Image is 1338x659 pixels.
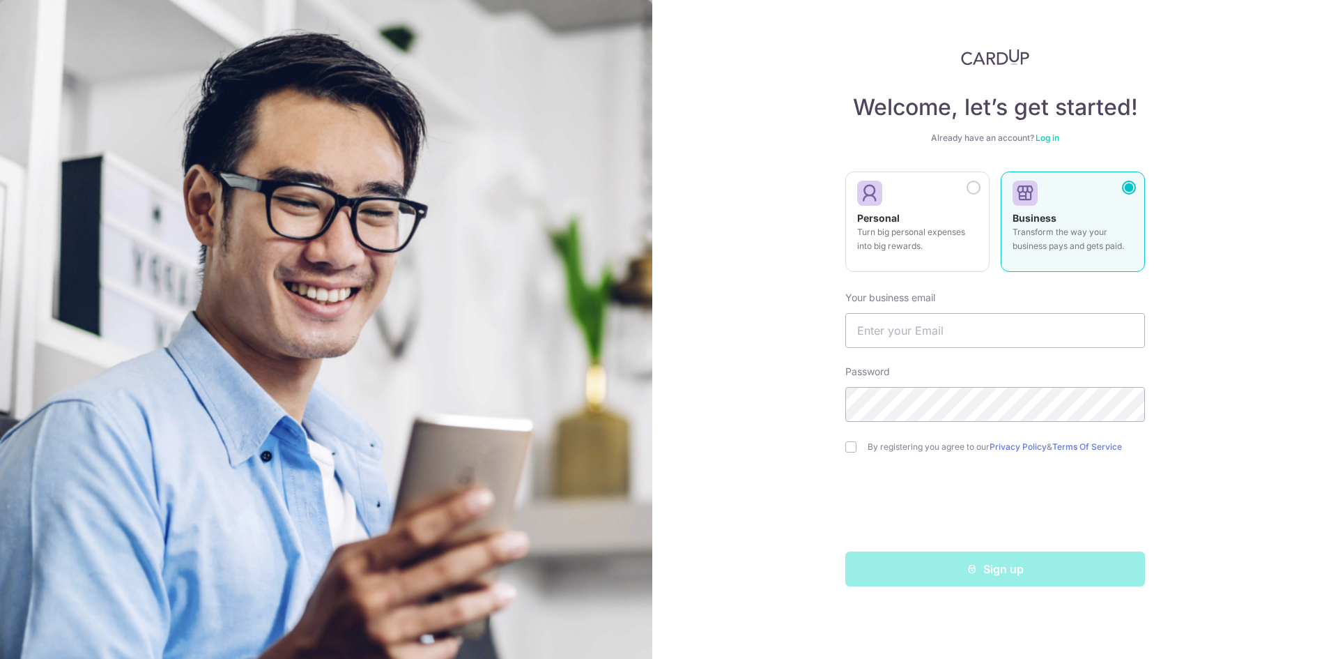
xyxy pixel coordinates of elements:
[868,441,1145,453] label: By registering you agree to our &
[961,49,1029,66] img: CardUp Logo
[845,365,890,379] label: Password
[845,313,1145,348] input: Enter your Email
[889,480,1101,535] iframe: reCAPTCHA
[845,291,935,305] label: Your business email
[845,93,1145,121] h4: Welcome, let’s get started!
[845,132,1145,144] div: Already have an account?
[857,225,978,253] p: Turn big personal expenses into big rewards.
[1013,212,1056,224] strong: Business
[1013,225,1133,253] p: Transform the way your business pays and gets paid.
[990,441,1047,452] a: Privacy Policy
[857,212,900,224] strong: Personal
[845,172,990,280] a: Personal Turn big personal expenses into big rewards.
[1036,132,1059,143] a: Log in
[1052,441,1122,452] a: Terms Of Service
[1001,172,1145,280] a: Business Transform the way your business pays and gets paid.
